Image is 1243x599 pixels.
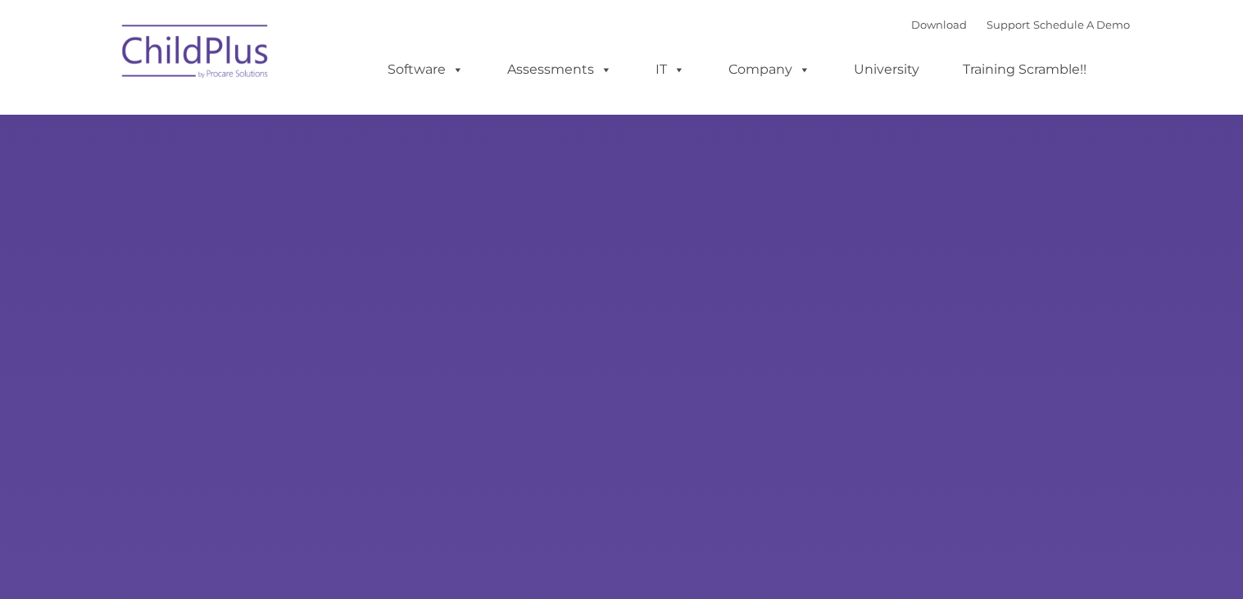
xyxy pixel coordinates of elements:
img: ChildPlus by Procare Solutions [114,13,278,95]
a: Download [911,18,967,31]
a: IT [639,53,701,86]
a: University [837,53,936,86]
a: Support [987,18,1030,31]
a: Training Scramble!! [946,53,1103,86]
a: Company [712,53,827,86]
a: Software [371,53,480,86]
a: Schedule A Demo [1033,18,1130,31]
a: Assessments [491,53,628,86]
font: | [911,18,1130,31]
